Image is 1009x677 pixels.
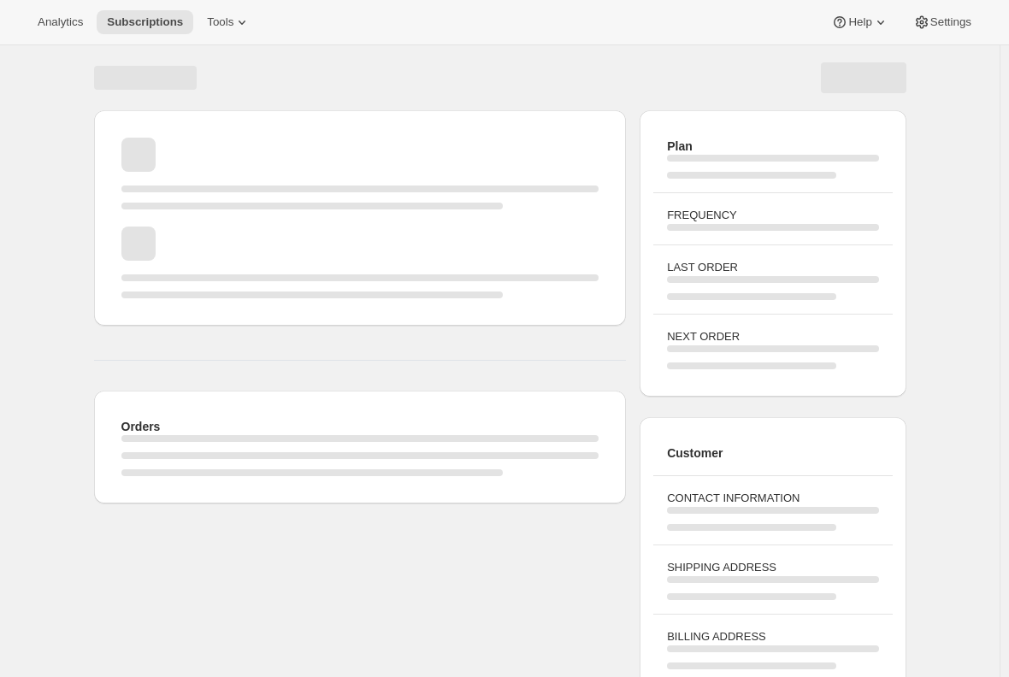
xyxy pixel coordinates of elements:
[930,15,971,29] span: Settings
[667,138,878,155] h2: Plan
[197,10,261,34] button: Tools
[667,328,878,345] h3: NEXT ORDER
[38,15,83,29] span: Analytics
[667,559,878,576] h3: SHIPPING ADDRESS
[121,418,599,435] h2: Orders
[667,490,878,507] h3: CONTACT INFORMATION
[107,15,183,29] span: Subscriptions
[821,10,899,34] button: Help
[97,10,193,34] button: Subscriptions
[667,207,878,224] h3: FREQUENCY
[27,10,93,34] button: Analytics
[207,15,233,29] span: Tools
[667,628,878,645] h3: BILLING ADDRESS
[667,444,878,462] h2: Customer
[848,15,871,29] span: Help
[903,10,982,34] button: Settings
[667,259,878,276] h3: LAST ORDER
